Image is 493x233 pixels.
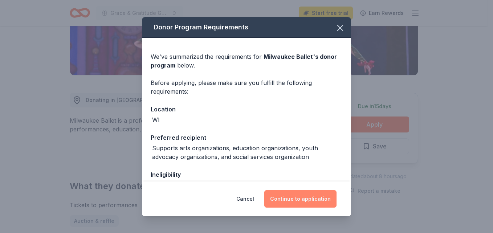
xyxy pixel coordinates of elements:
div: Donor Program Requirements [142,17,351,38]
button: Cancel [236,190,254,208]
div: Before applying, please make sure you fulfill the following requirements: [151,78,342,96]
div: Location [151,105,342,114]
div: Supports arts organizations, education organizations, youth advocacy organizations, and social se... [152,144,342,161]
button: Continue to application [264,190,337,208]
div: We've summarized the requirements for below. [151,52,342,70]
div: WI [152,115,160,124]
div: Preferred recipient [151,133,342,142]
div: Ineligibility [151,170,342,179]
